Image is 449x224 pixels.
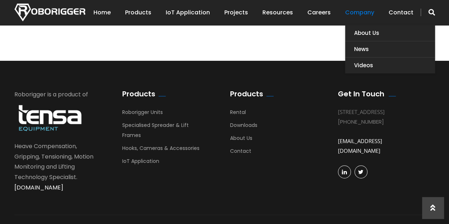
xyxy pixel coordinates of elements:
[338,117,424,127] div: [PHONE_NUMBER]
[307,1,331,24] a: Careers
[338,107,424,117] div: [STREET_ADDRESS]
[354,165,367,178] a: Twitter
[93,1,111,24] a: Home
[166,1,210,24] a: IoT Application
[122,145,200,155] a: Hooks, Cameras & Accessories
[122,109,163,119] a: Roborigger Units
[230,109,246,119] a: Rental
[230,90,263,98] h2: Products
[122,122,189,142] a: Specialised Spreader & Lift Frames
[262,1,293,24] a: Resources
[122,157,159,168] a: IoT Application
[345,1,374,24] a: Company
[14,4,85,21] img: Nortech
[122,90,155,98] h2: Products
[230,122,257,132] a: Downloads
[230,147,251,158] a: Contact
[345,25,435,41] a: About Us
[125,1,151,24] a: Products
[345,41,435,57] a: News
[14,90,101,193] div: Roborigger is a product of Heave Compensation, Gripping, Tensioning, Motion Monitoring and Liftin...
[389,1,413,24] a: Contact
[345,58,435,73] a: Videos
[230,134,252,145] a: About Us
[338,165,351,178] a: linkedin
[14,183,63,192] a: [DOMAIN_NAME]
[224,1,248,24] a: Projects
[338,137,382,154] a: [EMAIL_ADDRESS][DOMAIN_NAME]
[338,90,384,98] h2: Get In Touch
